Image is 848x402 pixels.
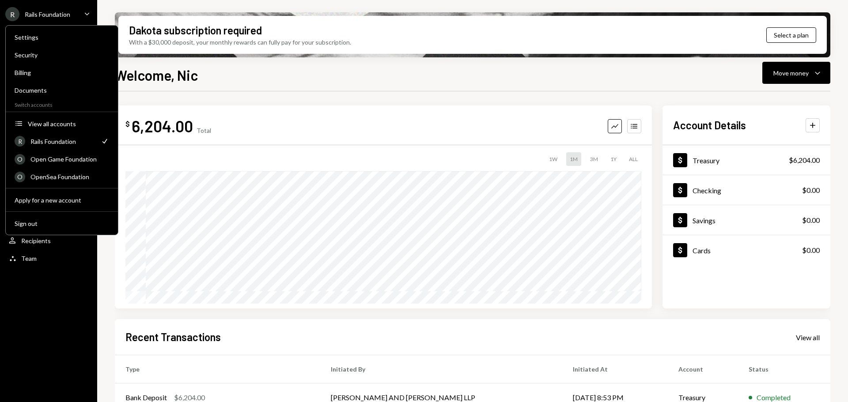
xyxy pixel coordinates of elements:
[762,62,830,84] button: Move money
[9,64,114,80] a: Billing
[566,152,581,166] div: 1M
[15,172,25,182] div: O
[6,100,118,108] div: Switch accounts
[693,186,721,195] div: Checking
[115,66,198,84] h1: Welcome, Nic
[129,38,351,47] div: With a $30,000 deposit, your monthly rewards can fully pay for your subscription.
[9,116,114,132] button: View all accounts
[9,29,114,45] a: Settings
[802,215,820,225] div: $0.00
[587,152,602,166] div: 3M
[5,250,92,266] a: Team
[562,355,667,383] th: Initiated At
[197,127,211,134] div: Total
[789,155,820,165] div: $6,204.00
[30,173,109,180] div: OpenSea Foundation
[132,116,193,136] div: 6,204.00
[773,68,809,78] div: Move money
[15,220,109,227] div: Sign out
[662,235,830,265] a: Cards$0.00
[802,245,820,255] div: $0.00
[15,136,25,147] div: R
[738,355,830,383] th: Status
[15,69,109,76] div: Billing
[802,185,820,195] div: $0.00
[15,51,109,59] div: Security
[30,138,95,145] div: Rails Foundation
[545,152,561,166] div: 1W
[5,233,92,248] a: Recipients
[796,332,820,342] a: View all
[21,237,51,244] div: Recipients
[320,355,562,383] th: Initiated By
[9,216,114,232] button: Sign out
[9,169,114,184] a: OOpenSea Foundation
[9,82,114,98] a: Documents
[15,154,25,165] div: O
[125,330,221,344] h2: Recent Transactions
[15,34,109,41] div: Settings
[25,11,70,18] div: Rails Foundation
[9,47,114,63] a: Security
[129,23,262,38] div: Dakota subscription required
[9,151,114,167] a: OOpen Game Foundation
[5,7,19,21] div: R
[693,246,711,255] div: Cards
[662,205,830,235] a: Savings$0.00
[625,152,641,166] div: ALL
[125,120,130,128] div: $
[693,156,719,165] div: Treasury
[15,196,109,204] div: Apply for a new account
[9,192,114,208] button: Apply for a new account
[662,145,830,175] a: Treasury$6,204.00
[115,355,320,383] th: Type
[673,118,746,132] h2: Account Details
[668,355,738,383] th: Account
[693,216,715,225] div: Savings
[15,86,109,94] div: Documents
[796,333,820,342] div: View all
[30,155,109,163] div: Open Game Foundation
[21,255,37,262] div: Team
[28,120,109,128] div: View all accounts
[662,175,830,205] a: Checking$0.00
[766,27,816,43] button: Select a plan
[607,152,620,166] div: 1Y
